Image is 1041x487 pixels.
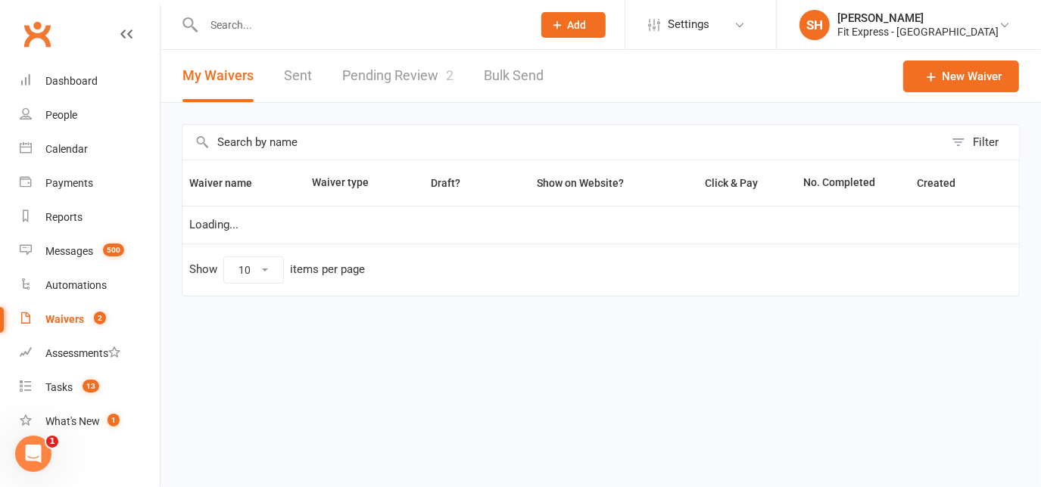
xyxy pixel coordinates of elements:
[306,160,399,206] th: Waiver type
[45,245,93,257] div: Messages
[189,177,269,189] span: Waiver name
[45,211,83,223] div: Reports
[45,313,84,325] div: Waivers
[15,436,51,472] iframe: Intercom live chat
[20,64,160,98] a: Dashboard
[103,243,124,256] span: 500
[20,302,160,337] a: Waivers 2
[20,234,160,268] a: Messages 500
[182,50,254,102] button: My Waivers
[182,206,1019,243] td: Loading...
[189,256,365,284] div: Show
[199,14,522,36] input: Search...
[484,50,544,102] a: Bulk Send
[446,67,453,83] span: 2
[45,415,100,427] div: What's New
[837,11,999,25] div: [PERSON_NAME]
[568,19,587,31] span: Add
[541,12,606,38] button: Add
[524,174,641,192] button: Show on Website?
[417,174,477,192] button: Draft?
[45,143,88,155] div: Calendar
[20,132,160,166] a: Calendar
[20,405,160,439] a: What's New1
[290,263,365,276] div: items per page
[20,371,160,405] a: Tasks 13
[45,347,120,359] div: Assessments
[691,174,775,192] button: Click & Pay
[108,414,120,427] span: 1
[94,312,106,324] span: 2
[20,200,160,234] a: Reports
[182,125,944,160] input: Search by name
[46,436,58,448] span: 1
[342,50,453,102] a: Pending Review2
[917,177,972,189] span: Created
[837,25,999,39] div: Fit Express - [GEOGRAPHIC_DATA]
[45,279,107,291] div: Automations
[45,109,77,121] div: People
[799,10,830,40] div: SH
[20,337,160,371] a: Assessments
[45,381,73,393] div: Tasks
[973,133,999,151] div: Filter
[45,75,98,87] div: Dashboard
[189,174,269,192] button: Waiver name
[18,15,56,53] a: Clubworx
[45,177,93,189] div: Payments
[83,380,99,392] span: 13
[944,125,1019,160] button: Filter
[705,177,758,189] span: Click & Pay
[20,268,160,302] a: Automations
[20,166,160,200] a: Payments
[538,177,625,189] span: Show on Website?
[668,8,709,42] span: Settings
[917,174,972,192] button: Created
[20,98,160,132] a: People
[797,160,910,206] th: No. Completed
[284,50,312,102] a: Sent
[903,60,1019,92] a: New Waiver
[431,177,460,189] span: Draft?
